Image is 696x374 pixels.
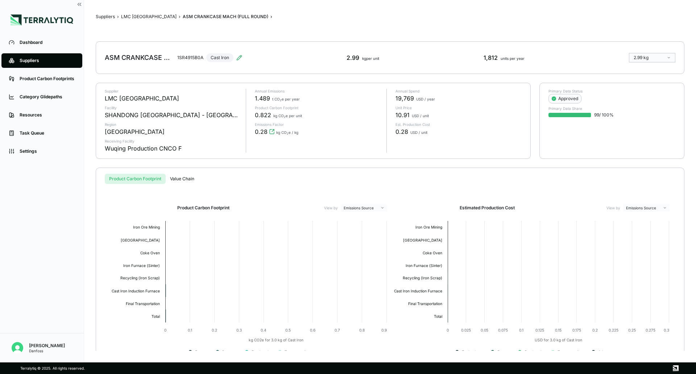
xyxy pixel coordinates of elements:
span: › [179,14,181,20]
button: Product Carbon Footprint [105,174,166,184]
span: 1.489 [255,94,270,103]
text: 0.3 [236,328,242,332]
span: kg CO e / kg [276,130,298,135]
text: Iron Furnace (Sinter) [123,263,160,268]
text: Coke Oven [140,251,160,255]
span: units per year [501,56,525,61]
div: Task Queue [20,130,75,136]
text: kg CO2e for 3.0 kg of Cast Iron [249,338,303,342]
text: 0.1 [188,328,192,332]
text: 0.6 [310,328,315,332]
text: 0.05 [481,328,488,332]
text: Iron Furnace (Sinter) [406,263,442,268]
text: 0.25 [628,328,636,332]
text: Cast Iron Induction Furnace [394,289,442,293]
span: 99 / 100 % [594,112,614,118]
p: Emissions Factor [255,122,381,127]
div: Danfoss [29,349,65,353]
text: Final Transportation [126,301,160,306]
button: Open user button [9,339,26,357]
text: USD for 3.0 kg of Cast Iron [535,338,582,342]
span: › [117,14,119,20]
h2: Product Carbon Footprint [177,205,229,211]
text: Recycling (Iron Scrap) [120,276,160,280]
button: Suppliers [96,14,115,20]
span: USD / unit [412,114,429,118]
text: Recycling (Iron Scrap) [403,276,442,280]
img: Logo [11,15,73,25]
div: Suppliers [20,58,75,63]
p: Annual Emissions [255,89,381,93]
div: Approved [552,96,578,102]
button: Approved [548,94,581,103]
text: Final Transportation [408,301,442,306]
p: Region [105,122,240,127]
span: kg CO e per unit [273,114,302,118]
text: Cast Iron Induction Furnace [112,289,160,293]
text: 0.275 [646,328,655,332]
p: Est. Production Cost [395,122,522,127]
text: 0.4 [261,328,266,332]
span: USD / unit [410,130,427,135]
img: Cornelia Jonsson [12,342,23,354]
span: t CO e per year [272,97,300,101]
label: View by [324,206,338,210]
div: ASM CRANKCASE MACH (FULL ROUND) [105,53,174,62]
span: 0.28 [395,127,408,136]
span: › [270,14,272,20]
span: 0.822 [255,111,271,119]
text: 0.9 [381,328,387,332]
text: Feedstock [252,350,270,354]
text: 0.8 [359,328,365,332]
div: LMC [GEOGRAPHIC_DATA] [105,94,179,103]
text: 0.025 [461,328,471,332]
div: Product Carbon Footprints [20,76,75,82]
div: Resources [20,112,75,118]
p: Primary Data Status [548,89,675,93]
p: Receiving Facility [105,139,240,143]
div: Dashboard [20,40,75,45]
text: 0.3 [664,328,669,332]
text: Feedstock [525,350,543,354]
text: Coke Oven [423,251,442,255]
text: Energy [497,350,510,354]
text: 0.225 [609,328,618,332]
div: 1,812 [484,53,525,62]
text: Technology [462,350,482,354]
span: 19,769 [395,94,414,103]
text: 0 [164,328,166,332]
p: Unit Price [395,106,522,110]
div: Wuqing Production CNCO F [105,144,182,153]
text: Transportation [558,350,583,354]
text: 0.15 [555,328,562,332]
text: Energy [195,350,207,354]
button: Emissions Source [341,204,387,211]
button: 2.99 kg [629,53,675,62]
svg: View audit trail [269,129,275,135]
text: 0 [447,328,449,332]
div: 1SR4915B0A [177,55,203,61]
text: Process [222,350,236,354]
span: USD / year [416,97,435,101]
text: Other [598,350,608,354]
p: Facility [105,106,240,110]
sub: 2 [284,115,286,119]
text: [GEOGRAPHIC_DATA] [403,238,442,242]
span: kg per unit [362,56,379,61]
p: Primary Data Share [548,106,675,111]
text: Transportation [285,350,310,354]
h2: Estimated Production Cost [460,205,515,211]
text: Iron Ore Mining [415,225,442,230]
text: 0.125 [535,328,544,332]
div: [PERSON_NAME] [29,343,65,349]
text: 0.1 [519,328,523,332]
button: Emissions Source [623,204,670,211]
text: 0.075 [498,328,508,332]
sub: 2 [280,99,282,102]
div: Category Glidepaths [20,94,75,100]
p: Supplier [105,89,240,93]
sub: 2 [287,132,289,135]
p: Annual Spend [395,89,522,93]
span: 0.28 [255,127,268,136]
text: 0.7 [335,328,340,332]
